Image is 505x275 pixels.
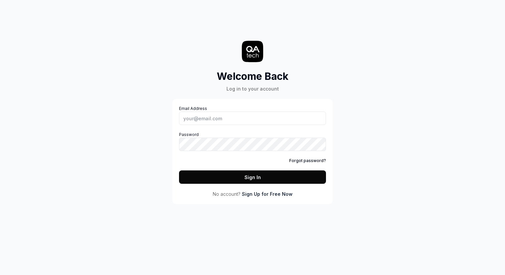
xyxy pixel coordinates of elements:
[179,170,326,184] button: Sign In
[289,158,326,164] a: Forgot password?
[179,132,326,151] label: Password
[217,85,289,92] div: Log in to your account
[179,112,326,125] input: Email Address
[242,190,293,197] a: Sign Up for Free Now
[179,138,326,151] input: Password
[213,190,240,197] span: No account?
[217,69,289,84] h2: Welcome Back
[179,106,326,125] label: Email Address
